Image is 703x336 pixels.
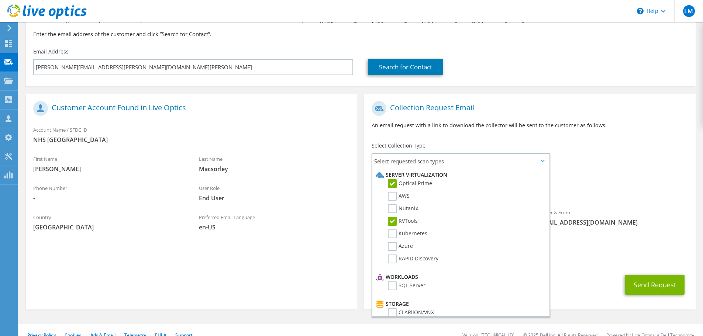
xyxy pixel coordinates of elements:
[368,59,443,75] a: Search for Contact
[388,204,418,213] label: Nutanix
[192,151,357,177] div: Last Name
[192,180,357,206] div: User Role
[388,217,418,226] label: RVTools
[364,172,695,201] div: Requested Collections
[199,165,350,173] span: Macsorley
[374,299,545,308] li: Storage
[388,281,425,290] label: SQL Server
[372,142,425,149] label: Select Collection Type
[388,229,427,238] label: Kubernetes
[33,223,184,231] span: [GEOGRAPHIC_DATA]
[33,101,346,116] h1: Customer Account Found in Live Optics
[388,254,438,263] label: RAPID Discovery
[372,121,688,129] p: An email request with a link to download the collector will be sent to the customer as follows.
[372,101,684,116] h1: Collection Request Email
[33,48,69,55] label: Email Address
[26,122,357,148] div: Account Name / SFDC ID
[537,218,688,226] span: [EMAIL_ADDRESS][DOMAIN_NAME]
[683,5,695,17] span: LM
[530,205,696,230] div: Sender & From
[33,136,349,144] span: NHS [GEOGRAPHIC_DATA]
[364,242,695,267] div: CC & Reply To
[199,223,350,231] span: en-US
[374,273,545,281] li: Workloads
[388,192,410,201] label: AWS
[372,154,549,169] span: Select requested scan types
[192,209,357,235] div: Preferred Email Language
[33,165,184,173] span: [PERSON_NAME]
[388,179,432,188] label: Optical Prime
[199,194,350,202] span: End User
[388,242,413,251] label: Azure
[33,194,184,202] span: -
[26,180,192,206] div: Phone Number
[374,170,545,179] li: Server Virtualization
[364,205,530,238] div: To
[26,209,192,235] div: Country
[26,151,192,177] div: First Name
[637,8,644,14] svg: \n
[625,275,685,295] button: Send Request
[33,30,688,38] h3: Enter the email address of the customer and click “Search for Contact”.
[388,308,434,317] label: CLARiiON/VNX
